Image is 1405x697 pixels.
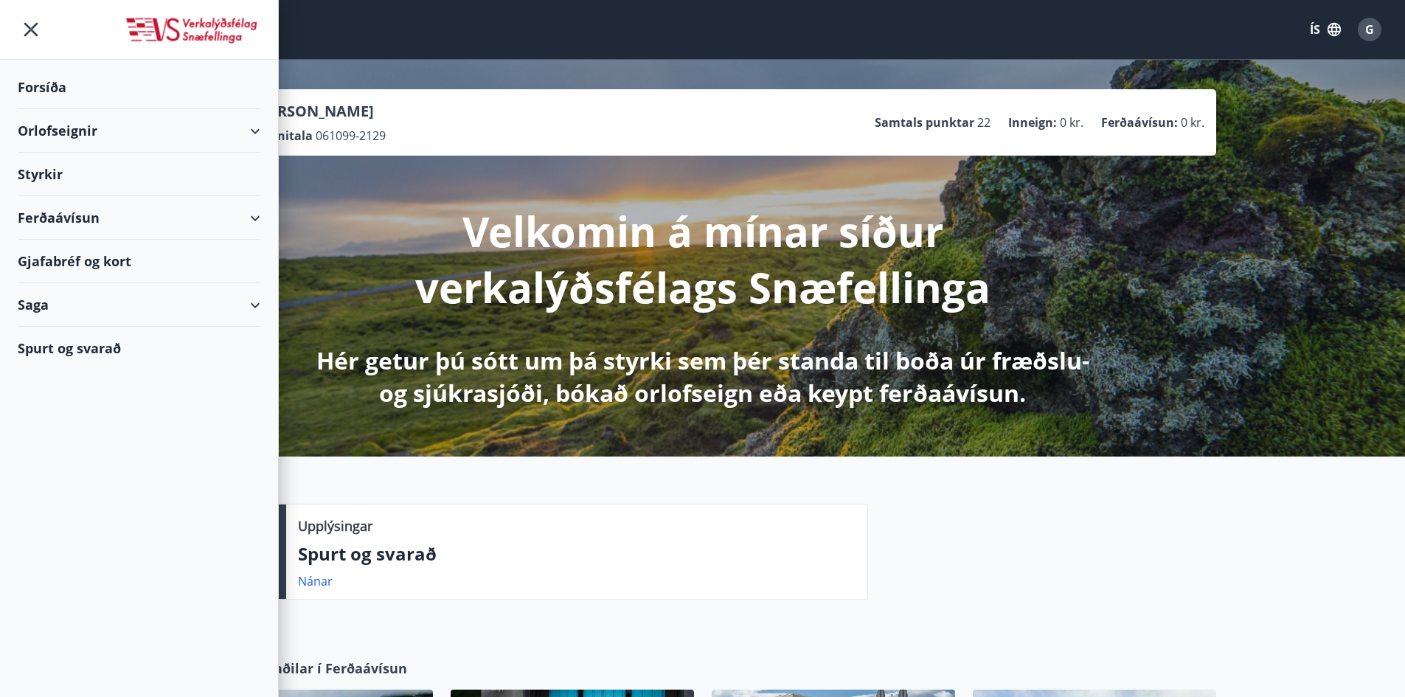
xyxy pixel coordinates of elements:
div: Styrkir [18,153,260,196]
p: Inneign : [1008,114,1057,131]
p: Spurt og svarað [298,541,856,566]
button: ÍS [1302,16,1349,43]
p: Kennitala [254,128,313,144]
p: [PERSON_NAME] [254,101,386,122]
p: Upplýsingar [298,516,372,535]
div: Gjafabréf og kort [18,240,260,283]
span: Samstarfsaðilar í Ferðaávísun [207,659,407,678]
img: union_logo [124,16,260,46]
span: 0 kr. [1060,114,1083,131]
span: 22 [977,114,991,131]
p: Hér getur þú sótt um þá styrki sem þér standa til boða úr fræðslu- og sjúkrasjóði, bókað orlofsei... [313,344,1092,409]
span: 0 kr. [1181,114,1204,131]
p: Ferðaávísun : [1101,114,1178,131]
div: Saga [18,283,260,327]
div: Spurt og svarað [18,327,260,370]
p: Samtals punktar [875,114,974,131]
a: Nánar [298,573,333,589]
div: Ferðaávísun [18,196,260,240]
p: Velkomin á mínar síður verkalýðsfélags Snæfellinga [313,203,1092,315]
button: G [1352,12,1387,47]
button: menu [18,16,44,43]
div: Forsíða [18,66,260,109]
span: G [1365,21,1374,38]
span: 061099-2129 [316,128,386,144]
div: Orlofseignir [18,109,260,153]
